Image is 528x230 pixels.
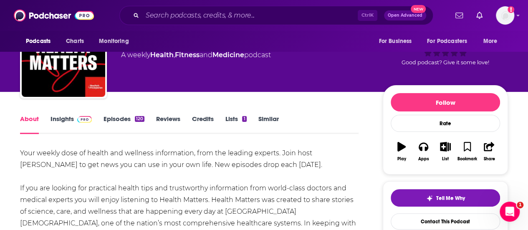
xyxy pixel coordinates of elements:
a: Show notifications dropdown [473,8,486,23]
span: More [483,35,498,47]
button: tell me why sparkleTell Me Why [391,189,500,207]
div: A weekly podcast [121,50,271,60]
span: Open Advanced [388,13,422,18]
span: Good podcast? Give it some love! [402,59,489,66]
a: Reviews [156,115,180,134]
a: Charts [61,33,89,49]
a: Fitness [175,51,200,59]
button: open menu [20,33,61,49]
a: Contact This Podcast [391,213,500,230]
button: open menu [477,33,508,49]
div: Apps [418,157,429,162]
span: Podcasts [26,35,51,47]
button: open menu [422,33,479,49]
span: 1 [517,202,523,208]
svg: Add a profile image [508,6,514,13]
div: 1 [242,116,246,122]
span: Charts [66,35,84,47]
input: Search podcasts, credits, & more... [142,9,358,22]
div: Search podcasts, credits, & more... [119,6,433,25]
span: , [174,51,175,59]
img: Health Matters [22,13,105,97]
div: Rate [391,115,500,132]
a: Show notifications dropdown [452,8,466,23]
span: Monitoring [99,35,129,47]
a: Lists1 [225,115,246,134]
a: Episodes120 [104,115,144,134]
img: Podchaser Pro [77,116,92,123]
img: User Profile [496,6,514,25]
a: Similar [258,115,279,134]
a: Credits [192,115,214,134]
button: List [435,136,456,167]
a: Medicine [212,51,244,59]
span: and [200,51,212,59]
img: Podchaser - Follow, Share and Rate Podcasts [14,8,94,23]
button: Bookmark [456,136,478,167]
button: open menu [93,33,139,49]
button: Apps [412,136,434,167]
a: InsightsPodchaser Pro [51,115,92,134]
div: Bookmark [457,157,477,162]
div: Play [397,157,406,162]
div: Share [483,157,495,162]
span: Logged in as LBraverman [496,6,514,25]
button: Open AdvancedNew [384,10,426,20]
button: Show profile menu [496,6,514,25]
button: Follow [391,93,500,111]
span: For Business [379,35,412,47]
iframe: Intercom live chat [500,202,520,222]
button: Play [391,136,412,167]
img: tell me why sparkle [426,195,433,202]
div: 120 [135,116,144,122]
a: About [20,115,39,134]
span: Tell Me Why [436,195,465,202]
button: open menu [373,33,422,49]
div: List [442,157,449,162]
span: For Podcasters [427,35,467,47]
span: New [411,5,426,13]
span: Ctrl K [358,10,377,21]
button: Share [478,136,500,167]
a: Health [150,51,174,59]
